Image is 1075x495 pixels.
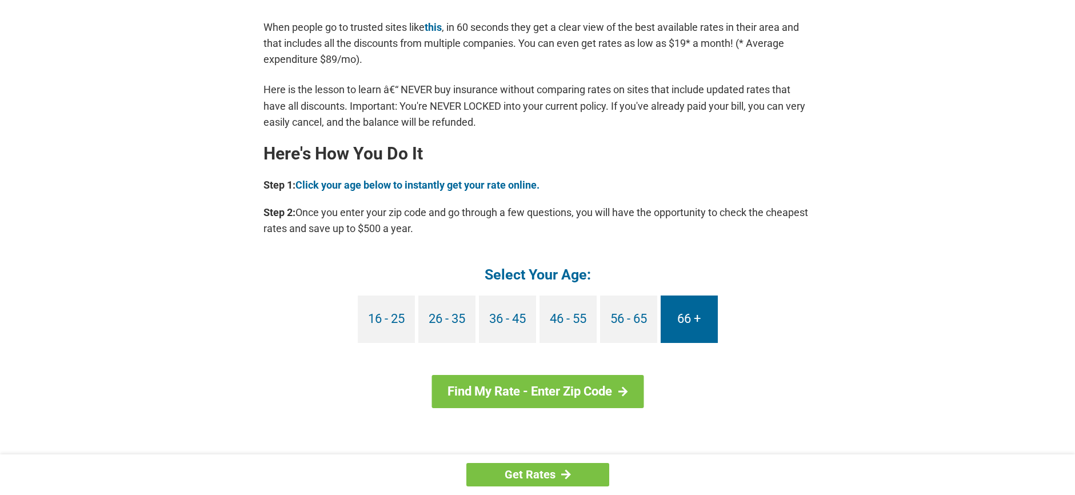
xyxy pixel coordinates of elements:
a: 56 - 65 [600,296,657,343]
h2: Here's How You Do It [263,145,812,163]
b: Step 2: [263,206,295,218]
a: 16 - 25 [358,296,415,343]
a: Click your age below to instantly get your rate online. [295,179,540,191]
p: Once you enter your zip code and go through a few questions, you will have the opportunity to che... [263,205,812,237]
a: Get Rates [466,463,609,486]
b: Step 1: [263,179,295,191]
a: 46 - 55 [540,296,597,343]
h4: Select Your Age: [263,265,812,284]
a: 66 + [661,296,718,343]
a: 26 - 35 [418,296,475,343]
a: this [425,21,442,33]
p: When people go to trusted sites like , in 60 seconds they get a clear view of the best available ... [263,19,812,67]
a: 36 - 45 [479,296,536,343]
a: Find My Rate - Enter Zip Code [431,375,644,408]
p: Here is the lesson to learn â€“ NEVER buy insurance without comparing rates on sites that include... [263,82,812,130]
